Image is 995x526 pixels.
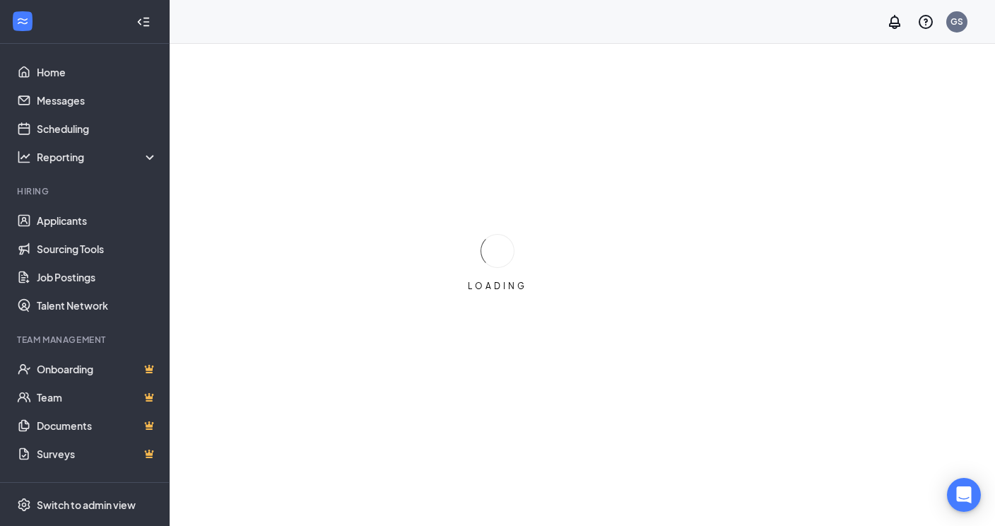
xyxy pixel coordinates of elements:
[947,478,981,512] div: Open Intercom Messenger
[950,16,963,28] div: GS
[886,13,903,30] svg: Notifications
[37,263,158,291] a: Job Postings
[37,58,158,86] a: Home
[37,498,136,512] div: Switch to admin view
[37,150,158,164] div: Reporting
[37,383,158,411] a: TeamCrown
[17,185,155,197] div: Hiring
[37,440,158,468] a: SurveysCrown
[17,498,31,512] svg: Settings
[136,15,151,29] svg: Collapse
[37,411,158,440] a: DocumentsCrown
[37,115,158,143] a: Scheduling
[462,280,533,292] div: LOADING
[16,14,30,28] svg: WorkstreamLogo
[37,235,158,263] a: Sourcing Tools
[17,334,155,346] div: Team Management
[37,86,158,115] a: Messages
[37,291,158,320] a: Talent Network
[917,13,934,30] svg: QuestionInfo
[17,150,31,164] svg: Analysis
[37,206,158,235] a: Applicants
[37,355,158,383] a: OnboardingCrown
